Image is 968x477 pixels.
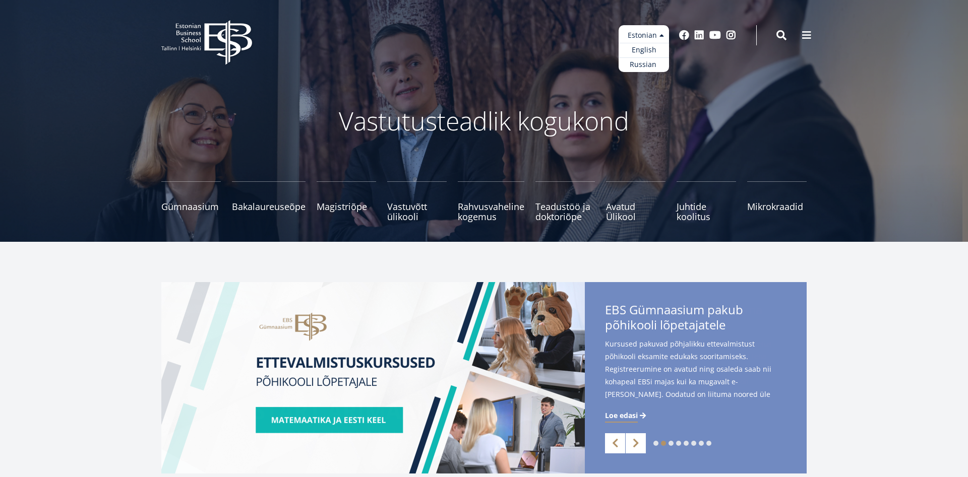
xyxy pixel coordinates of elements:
span: Teadustöö ja doktoriõpe [535,201,595,222]
a: 2 [661,441,666,446]
span: Juhtide koolitus [677,201,736,222]
span: Rahvusvaheline kogemus [458,201,524,222]
span: Loe edasi [605,411,638,421]
p: Vastutusteadlik kogukond [217,106,751,136]
span: lõpetajatele [660,316,725,333]
a: 7 [699,441,704,446]
a: Bakalaureuseõpe [232,181,306,222]
span: keele [728,331,757,348]
a: Mikrokraadid [747,181,807,222]
a: English [619,43,669,57]
span: põhikooli [605,316,657,333]
a: 1 [653,441,658,446]
a: Youtube [709,30,721,40]
span: pakub [707,301,743,318]
a: Magistriõpe [317,181,376,222]
span: eesti [698,331,724,348]
a: Vastuvõtt ülikooli [387,181,447,222]
a: Instagram [726,30,736,40]
a: Loe edasi [605,411,648,421]
span: Vastuvõtt ülikooli [387,201,447,222]
span: Kursused pakuvad põhjalikku ettevalmistust põhikooli eksamite edukaks sooritamiseks. Registreerum... [605,337,786,426]
span: Gümnaasium [629,301,704,318]
a: 4 [676,441,681,446]
span: ja [686,331,695,348]
span: Magistriõpe [317,201,376,212]
a: Facebook [679,30,689,40]
a: Linkedin [694,30,704,40]
span: Avatud Ülikool [606,201,665,222]
span: Bakalaureuseõpe [232,201,306,212]
span: Gümnaasium [161,201,221,212]
a: Teadustöö ja doktoriõpe [535,181,595,222]
a: Previous [605,433,625,453]
a: 6 [691,441,696,446]
a: 3 [669,441,674,446]
a: Juhtide koolitus [677,181,736,222]
span: matemaatika- [605,331,683,348]
a: 8 [706,441,711,446]
img: EBS Gümnaasiumi ettevalmistuskursused [161,282,585,473]
a: Gümnaasium [161,181,221,222]
a: Rahvusvaheline kogemus [458,181,524,222]
a: Next [626,433,646,453]
a: Avatud Ülikool [606,181,665,222]
span: Mikrokraadid [747,201,807,212]
a: 5 [684,441,689,446]
span: EBS [605,301,626,318]
a: Russian [619,57,669,72]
